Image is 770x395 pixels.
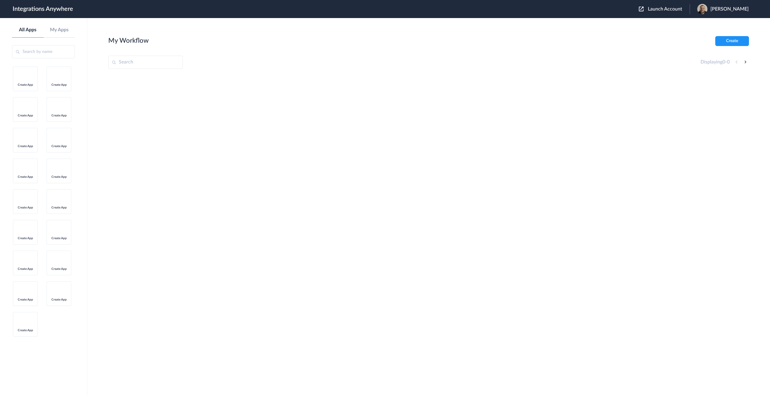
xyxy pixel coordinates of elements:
[648,7,682,11] span: Launch Account
[50,267,68,271] span: Create App
[16,175,35,179] span: Create App
[50,114,68,117] span: Create App
[722,60,725,64] span: 0
[727,60,730,64] span: 0
[50,298,68,301] span: Create App
[50,175,68,179] span: Create App
[16,144,35,148] span: Create App
[639,7,644,11] img: launch-acct-icon.svg
[12,27,44,33] a: All Apps
[13,5,73,13] h1: Integrations Anywhere
[701,59,730,65] h4: Displaying -
[16,298,35,301] span: Create App
[50,83,68,87] span: Create App
[44,27,75,33] a: My Apps
[697,4,707,14] img: img-0405.jpg
[710,6,749,12] span: [PERSON_NAME]
[50,144,68,148] span: Create App
[639,6,690,12] button: Launch Account
[108,56,183,69] input: Search
[108,37,149,45] h2: My Workflow
[50,206,68,209] span: Create App
[12,45,75,58] input: Search by name
[16,267,35,271] span: Create App
[715,36,749,46] button: Create
[16,114,35,117] span: Create App
[16,83,35,87] span: Create App
[16,236,35,240] span: Create App
[50,236,68,240] span: Create App
[16,329,35,332] span: Create App
[16,206,35,209] span: Create App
